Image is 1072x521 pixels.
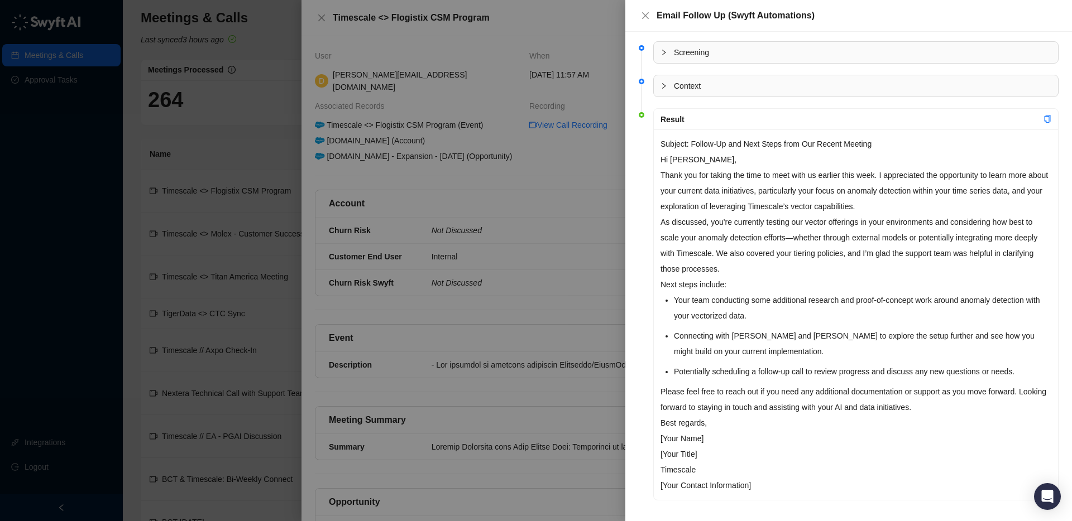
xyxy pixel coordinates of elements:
[661,152,1051,167] p: Hi [PERSON_NAME],
[661,113,1044,126] div: Result
[661,415,1051,493] p: Best regards, [Your Name] [Your Title] Timescale [Your Contact Information]
[654,75,1058,97] div: Context
[661,136,1051,152] p: Subject: Follow-Up and Next Steps from Our Recent Meeting
[661,83,667,89] span: collapsed
[674,46,1051,59] span: Screening
[641,11,650,20] span: close
[674,292,1051,324] li: Your team conducting some additional research and proof-of-concept work around anomaly detection ...
[661,214,1051,277] p: As discussed, you're currently testing our vector offerings in your environments and considering ...
[1034,483,1061,510] div: Open Intercom Messenger
[674,328,1051,359] li: Connecting with [PERSON_NAME] and [PERSON_NAME] to explore the setup further and see how you migh...
[661,277,1051,292] p: Next steps include:
[657,9,1059,22] div: Email Follow Up (Swyft Automations)
[661,384,1051,415] p: Please feel free to reach out if you need any additional documentation or support as you move for...
[661,49,667,56] span: collapsed
[674,364,1051,379] li: Potentially scheduling a follow-up call to review progress and discuss any new questions or needs.
[1044,115,1051,123] span: copy
[639,9,652,22] button: Close
[654,42,1058,63] div: Screening
[674,80,1051,92] span: Context
[661,167,1051,214] p: Thank you for taking the time to meet with us earlier this week. I appreciated the opportunity to...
